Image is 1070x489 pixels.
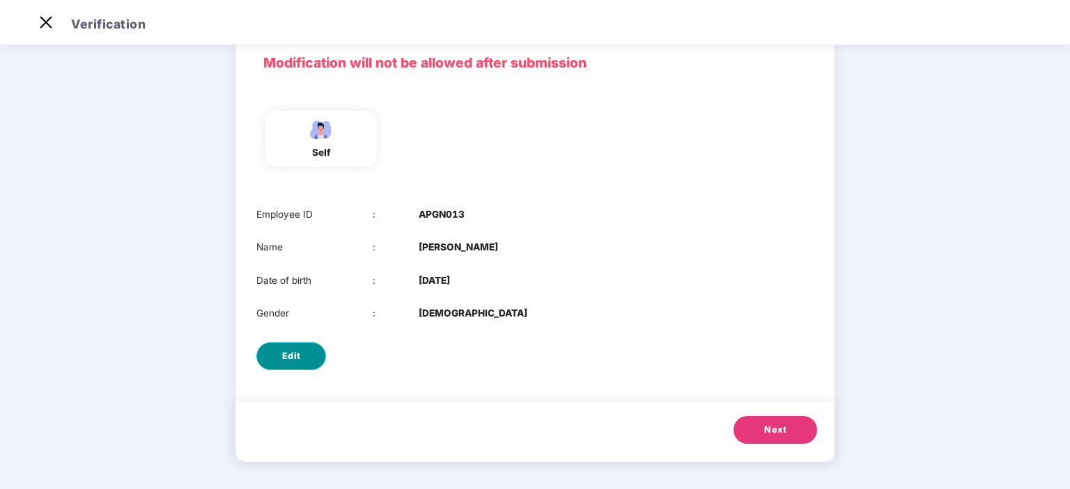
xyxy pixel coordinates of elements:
[256,342,326,370] button: Edit
[256,240,373,255] div: Name
[764,423,786,437] span: Next
[304,118,339,142] img: svg+xml;base64,PHN2ZyBpZD0iRW1wbG95ZWVfbWFsZSIgeG1sbnM9Imh0dHA6Ly93d3cudzMub3JnLzIwMDAvc3ZnIiB3aW...
[256,207,373,222] div: Employee ID
[419,207,465,222] b: APGN013
[282,349,301,363] span: Edit
[419,306,527,321] b: [DEMOGRAPHIC_DATA]
[256,306,373,321] div: Gender
[734,416,817,444] button: Next
[263,52,807,73] p: Modification will not be allowed after submission
[373,240,419,255] div: :
[304,145,339,160] div: self
[373,207,419,222] div: :
[419,240,498,255] b: [PERSON_NAME]
[373,306,419,321] div: :
[373,273,419,288] div: :
[419,273,450,288] b: [DATE]
[256,273,373,288] div: Date of birth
